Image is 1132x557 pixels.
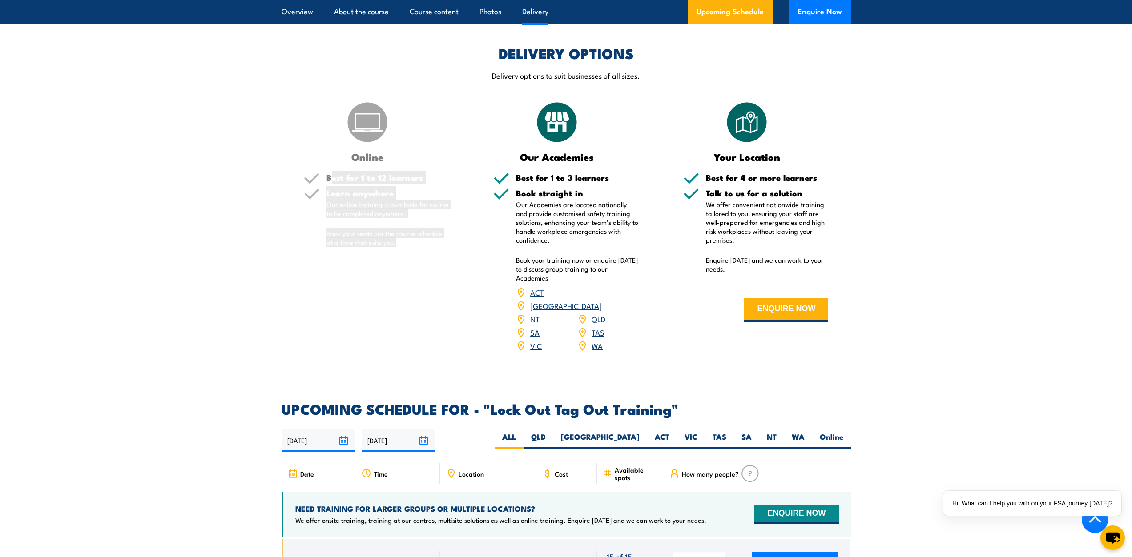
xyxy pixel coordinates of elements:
span: Time [374,470,388,477]
p: Our Academies are located nationally and provide customised safety training solutions, enhancing ... [516,200,639,244]
span: How many people? [682,470,739,477]
span: Date [300,470,314,477]
label: SA [734,432,759,449]
h5: Best for 1 to 12 learners [326,173,449,182]
h5: Learn anywhere [326,189,449,197]
input: To date [362,429,435,452]
a: QLD [592,313,605,324]
p: Our online training is available for course to be completed anywhere. [326,200,449,218]
label: WA [784,432,812,449]
a: SA [530,327,540,337]
span: Cost [555,470,568,477]
span: Location [459,470,484,477]
a: NT [530,313,540,324]
p: We offer onsite training, training at our centres, multisite solutions as well as online training... [295,516,706,525]
label: NT [759,432,784,449]
h3: Your Location [683,152,811,162]
label: Online [812,432,851,449]
p: Delivery options to suit businesses of all sizes. [282,70,851,80]
label: ALL [495,432,524,449]
label: [GEOGRAPHIC_DATA] [553,432,647,449]
h5: Talk to us for a solution [706,189,829,197]
a: WA [592,340,603,351]
p: Enquire [DATE] and we can work to your needs. [706,256,829,273]
a: ACT [530,287,544,297]
h4: NEED TRAINING FOR LARGER GROUPS OR MULTIPLE LOCATIONS? [295,504,706,513]
input: From date [282,429,355,452]
label: ACT [647,432,677,449]
div: Hi! What can I help you with on your FSA journey [DATE]? [943,491,1121,516]
h3: Online [304,152,431,162]
label: QLD [524,432,553,449]
h5: Best for 1 to 3 learners [516,173,639,182]
h2: DELIVERY OPTIONS [499,47,634,59]
button: chat-button [1100,525,1125,550]
label: TAS [705,432,734,449]
h3: Our Academies [493,152,621,162]
h2: UPCOMING SCHEDULE FOR - "Lock Out Tag Out Training" [282,402,851,415]
p: We offer convenient nationwide training tailored to you, ensuring your staff are well-prepared fo... [706,200,829,244]
button: ENQUIRE NOW [754,505,838,524]
span: Available spots [615,466,657,481]
h5: Best for 4 or more learners [706,173,829,182]
a: [GEOGRAPHIC_DATA] [530,300,602,311]
a: VIC [530,340,542,351]
button: ENQUIRE NOW [744,298,828,322]
p: Book your training now or enquire [DATE] to discuss group training to our Academies [516,256,639,282]
label: VIC [677,432,705,449]
p: Book your seats via the course schedule at a time that suits you. [326,229,449,247]
h5: Book straight in [516,189,639,197]
a: TAS [592,327,604,337]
